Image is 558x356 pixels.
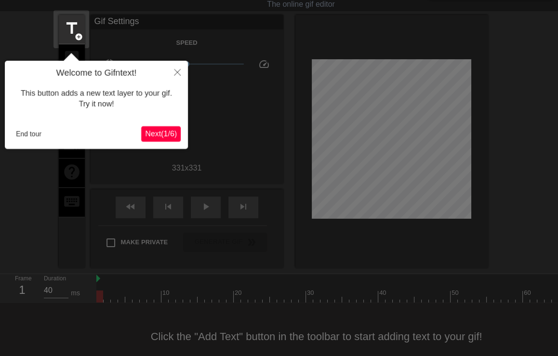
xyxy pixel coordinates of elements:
[167,61,188,83] button: Close
[12,68,181,79] h4: Welcome to Gifntext!
[12,127,45,141] button: End tour
[12,79,181,119] div: This button adds a new text layer to your gif. Try it now!
[145,130,177,138] span: Next ( 1 / 6 )
[141,126,181,142] button: Next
